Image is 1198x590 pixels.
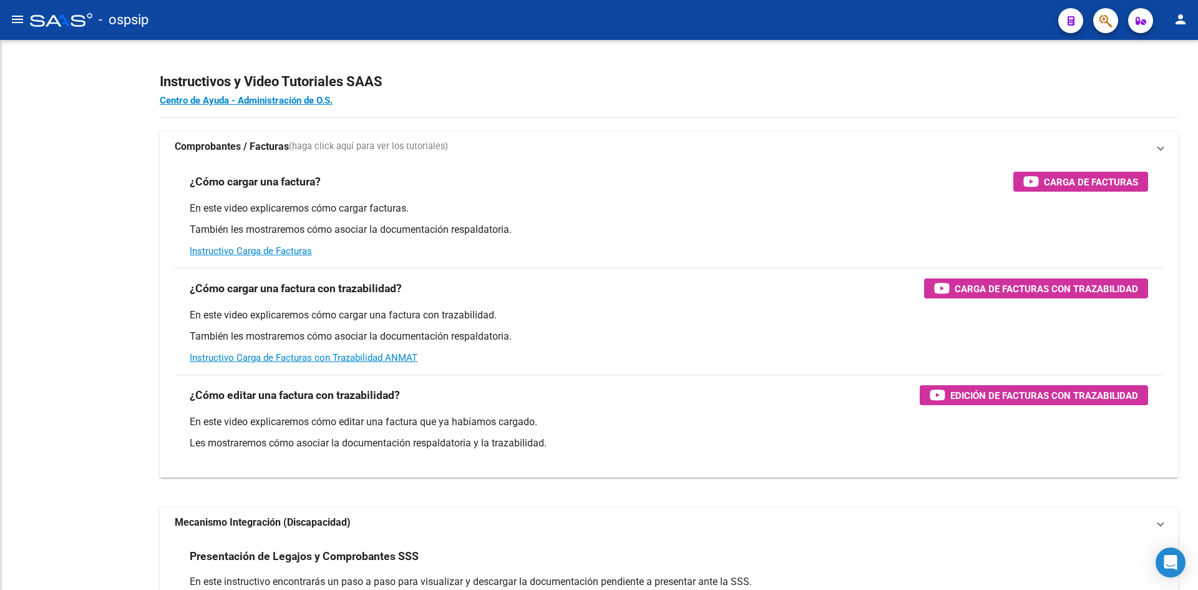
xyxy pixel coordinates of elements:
[190,415,1148,429] p: En este video explicaremos cómo editar una factura que ya habíamos cargado.
[1013,172,1148,192] button: Carga de Facturas
[190,436,1148,450] p: Les mostraremos cómo asociar la documentación respaldatoria y la trazabilidad.
[190,575,1148,589] p: En este instructivo encontrarás un paso a paso para visualizar y descargar la documentación pendi...
[1173,12,1188,27] mat-icon: person
[175,140,289,154] strong: Comprobantes / Facturas
[160,132,1178,162] mat-expansion-panel-header: Comprobantes / Facturas(haga click aquí para ver los tutoriales)
[1156,548,1186,578] div: Open Intercom Messenger
[190,352,417,363] a: Instructivo Carga de Facturas con Trazabilidad ANMAT
[190,308,1148,322] p: En este video explicaremos cómo cargar una factura con trazabilidad.
[955,281,1138,297] span: Carga de Facturas con Trazabilidad
[160,70,1178,94] h2: Instructivos y Video Tutoriales SAAS
[190,245,312,257] a: Instructivo Carga de Facturas
[175,516,351,529] strong: Mecanismo Integración (Discapacidad)
[190,202,1148,215] p: En este video explicaremos cómo cargar facturas.
[950,388,1138,403] span: Edición de Facturas con Trazabilidad
[190,386,400,404] h3: ¿Cómo editar una factura con trazabilidad?
[190,548,419,565] h3: Presentación de Legajos y Comprobantes SSS
[190,223,1148,237] p: También les mostraremos cómo asociar la documentación respaldatoria.
[190,330,1148,343] p: También les mostraremos cómo asociar la documentación respaldatoria.
[160,162,1178,478] div: Comprobantes / Facturas(haga click aquí para ver los tutoriales)
[190,280,402,297] h3: ¿Cómo cargar una factura con trazabilidad?
[1044,174,1138,190] span: Carga de Facturas
[190,173,321,190] h3: ¿Cómo cargar una factura?
[289,140,448,154] span: (haga click aquí para ver los tutoriales)
[160,508,1178,538] mat-expansion-panel-header: Mecanismo Integración (Discapacidad)
[99,6,149,34] span: - ospsip
[160,95,333,106] a: Centro de Ayuda - Administración de O.S.
[10,12,25,27] mat-icon: menu
[920,385,1148,405] button: Edición de Facturas con Trazabilidad
[924,278,1148,298] button: Carga de Facturas con Trazabilidad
